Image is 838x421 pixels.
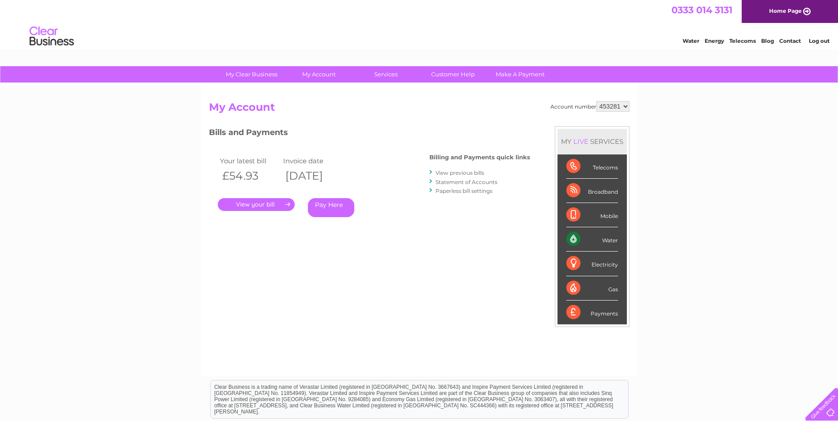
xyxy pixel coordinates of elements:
[566,276,618,301] div: Gas
[282,66,355,83] a: My Account
[566,154,618,179] div: Telecoms
[209,126,530,142] h3: Bills and Payments
[550,101,629,112] div: Account number
[572,137,590,146] div: LIVE
[436,188,493,194] a: Paperless bill settings
[211,5,628,43] div: Clear Business is a trading name of Verastar Limited (registered in [GEOGRAPHIC_DATA] No. 3667643...
[436,169,484,176] a: View previous bills
[308,198,354,217] a: Pay Here
[281,155,345,167] td: Invoice date
[218,155,281,167] td: Your latest bill
[761,38,774,44] a: Blog
[566,203,618,227] div: Mobile
[557,129,627,154] div: MY SERVICES
[215,66,288,83] a: My Clear Business
[281,167,345,185] th: [DATE]
[349,66,422,83] a: Services
[218,167,281,185] th: £54.93
[484,66,557,83] a: Make A Payment
[29,23,74,50] img: logo.png
[779,38,801,44] a: Contact
[566,252,618,276] div: Electricity
[566,227,618,252] div: Water
[429,154,530,161] h4: Billing and Payments quick links
[566,301,618,324] div: Payments
[683,38,699,44] a: Water
[671,4,732,15] a: 0333 014 3131
[729,38,756,44] a: Telecoms
[809,38,830,44] a: Log out
[209,101,629,118] h2: My Account
[218,198,295,211] a: .
[566,179,618,203] div: Broadband
[705,38,724,44] a: Energy
[436,179,497,185] a: Statement of Accounts
[417,66,489,83] a: Customer Help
